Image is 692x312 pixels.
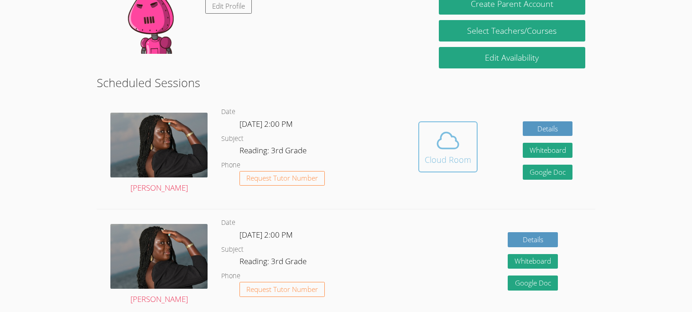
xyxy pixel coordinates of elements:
[246,175,318,182] span: Request Tutor Number
[239,119,293,129] span: [DATE] 2:00 PM
[439,20,585,42] a: Select Teachers/Courses
[110,113,208,195] a: [PERSON_NAME]
[221,270,240,282] dt: Phone
[523,121,573,136] a: Details
[239,282,325,297] button: Request Tutor Number
[221,244,244,255] dt: Subject
[523,143,573,158] button: Whiteboard
[110,113,208,177] img: avatar.png
[221,160,240,171] dt: Phone
[110,224,208,306] a: [PERSON_NAME]
[97,74,595,91] h2: Scheduled Sessions
[221,217,235,229] dt: Date
[239,144,308,160] dd: Reading: 3rd Grade
[239,229,293,240] span: [DATE] 2:00 PM
[508,232,558,247] a: Details
[239,255,308,270] dd: Reading: 3rd Grade
[239,171,325,186] button: Request Tutor Number
[523,165,573,180] a: Google Doc
[246,286,318,293] span: Request Tutor Number
[439,47,585,68] a: Edit Availability
[221,133,244,145] dt: Subject
[221,106,235,118] dt: Date
[418,121,478,172] button: Cloud Room
[425,153,471,166] div: Cloud Room
[110,224,208,289] img: avatar.png
[508,276,558,291] a: Google Doc
[508,254,558,269] button: Whiteboard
